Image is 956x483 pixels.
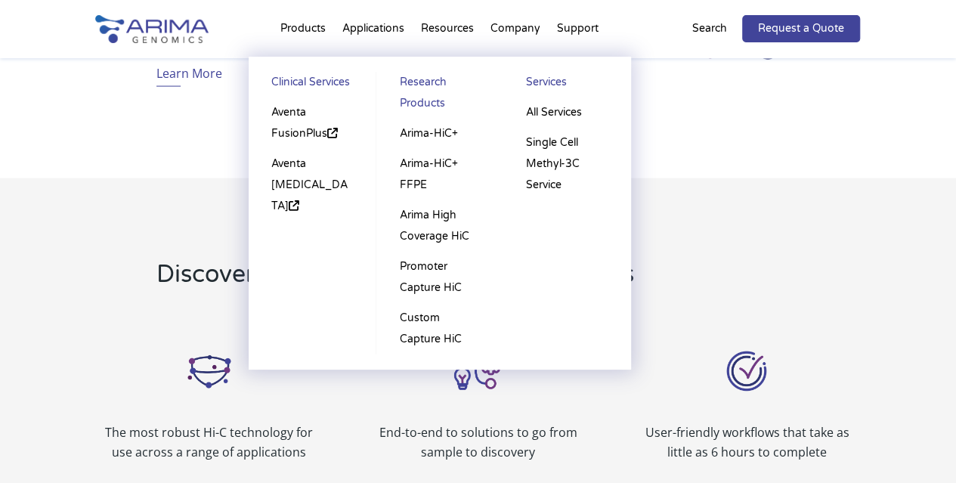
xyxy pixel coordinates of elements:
[391,200,488,252] a: Arima High Coverage HiC
[391,119,488,149] a: Arima-HiC+
[264,149,361,221] a: Aventa [MEDICAL_DATA]
[518,98,616,128] a: All Services
[518,72,616,98] a: Services
[692,19,727,39] p: Search
[156,258,659,303] h2: Discover the Arima Genomics Advantages
[264,72,361,98] a: Clinical Services
[364,423,591,462] p: End-to-end to solutions to go from sample to discovery
[156,63,222,87] a: Learn More
[179,341,240,401] img: Arima Hi-C_Icon_Arima Genomics
[716,341,777,401] img: User Friendly_Icon_Arima Genomics
[391,72,488,119] a: Research Products
[95,15,209,43] img: Arima-Genomics-logo
[391,149,488,200] a: Arima-HiC+ FFPE
[742,15,860,42] a: Request a Quote
[518,128,616,200] a: Single Cell Methyl-3C Service
[633,423,860,462] p: User-friendly workflows that take as little as 6 hours to complete
[391,303,488,355] a: Custom Capture HiC
[391,252,488,303] a: Promoter Capture HiC
[264,98,361,149] a: Aventa FusionPlus
[447,341,508,401] img: Solutions_Icon_Arima Genomics
[880,410,956,483] iframe: Chat Widget
[96,423,323,462] p: The most robust Hi-C technology for use across a range of applications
